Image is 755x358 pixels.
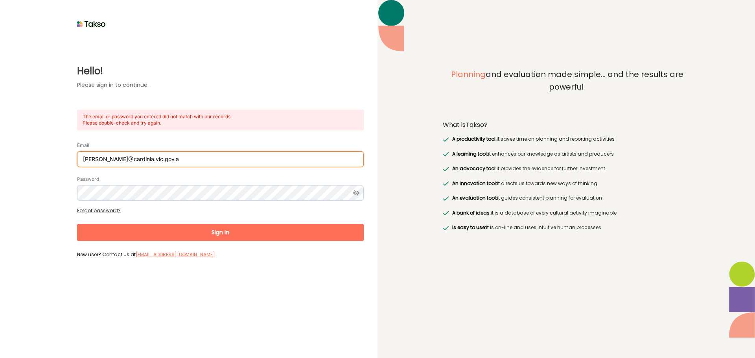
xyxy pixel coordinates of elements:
[443,152,449,156] img: greenRight
[451,69,486,80] span: Planning
[443,226,449,230] img: greenRight
[443,211,449,215] img: greenRight
[450,135,614,143] label: it saves time on planning and reporting activities
[452,180,497,187] span: An innovation tool:
[452,151,488,157] span: A learning tool:
[443,196,449,201] img: greenRight
[77,18,106,30] img: taksoLoginLogo
[452,224,486,231] span: Is easy to use:
[136,251,215,258] a: [EMAIL_ADDRESS][DOMAIN_NAME]
[450,150,613,158] label: it enhances our knowledge as artists and producers
[77,64,364,78] label: Hello!
[77,224,364,241] button: Sign In
[77,142,89,149] label: Email
[443,68,690,111] label: and evaluation made simple... and the results are powerful
[443,167,449,171] img: greenRight
[443,181,449,186] img: greenRight
[443,121,488,129] label: What is
[450,165,605,173] label: it provides the evidence for further investment
[77,176,99,182] label: Password
[136,251,215,259] label: [EMAIL_ADDRESS][DOMAIN_NAME]
[450,209,616,217] label: it is a database of every cultural activity imaginable
[443,137,449,142] img: greenRight
[450,180,597,187] label: it directs us towards new ways of thinking
[452,165,497,172] span: An advocacy tool:
[450,194,602,202] label: it guides consistent planning for evaluation
[77,251,364,258] label: New user? Contact us at
[450,224,601,231] label: it is on-line and uses intuitive human processes
[452,195,497,201] span: An evaluation tool:
[77,207,121,214] a: Forgot password?
[77,151,364,167] input: Email
[83,114,247,126] label: The email or password you entered did not match with our records. Please double-check and try again.
[466,120,488,129] span: Takso?
[452,209,491,216] span: A bank of ideas:
[77,81,364,89] label: Please sign in to continue.
[452,136,497,142] span: A productivity tool:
